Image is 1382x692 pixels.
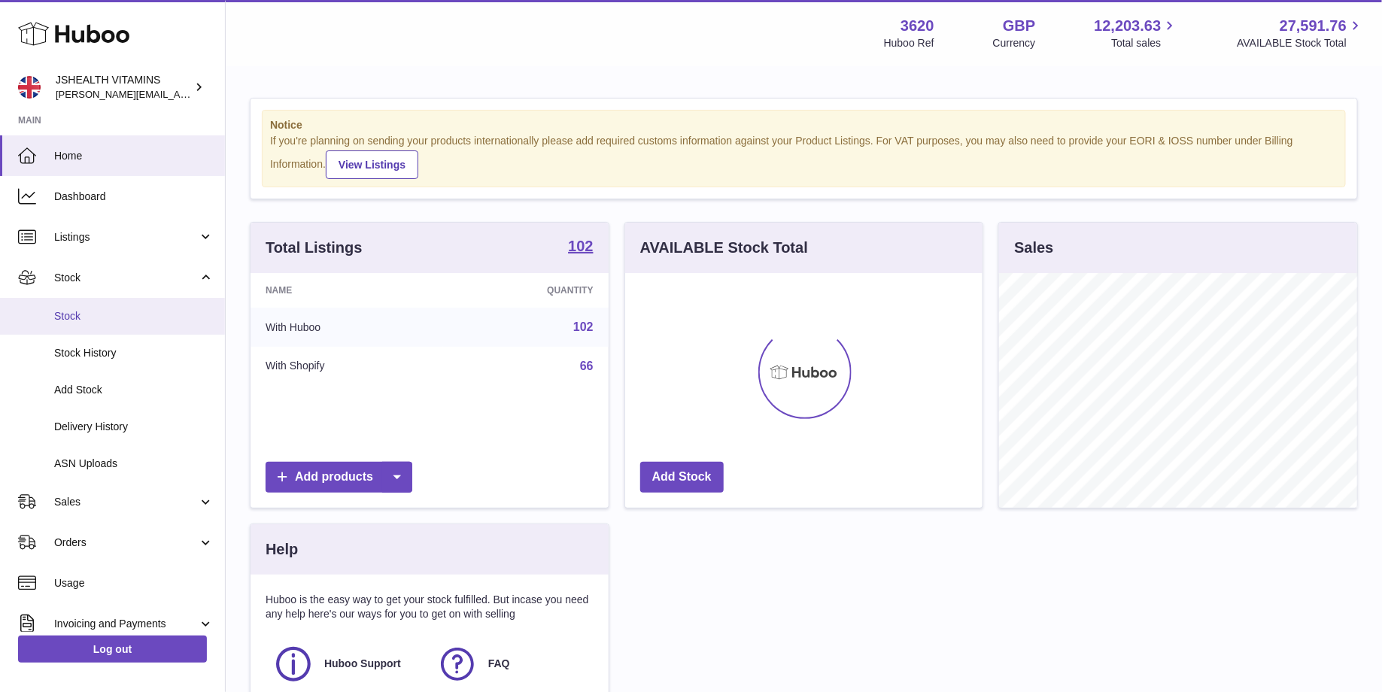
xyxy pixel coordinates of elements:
[266,238,363,258] h3: Total Listings
[993,36,1036,50] div: Currency
[443,273,608,308] th: Quantity
[573,320,594,333] a: 102
[251,308,443,347] td: With Huboo
[54,230,198,244] span: Listings
[54,576,214,590] span: Usage
[56,73,191,102] div: JSHEALTH VITAMINS
[1014,238,1053,258] h3: Sales
[54,190,214,204] span: Dashboard
[1003,16,1035,36] strong: GBP
[18,636,207,663] a: Log out
[568,238,593,256] a: 102
[56,88,302,100] span: [PERSON_NAME][EMAIL_ADDRESS][DOMAIN_NAME]
[54,457,214,471] span: ASN Uploads
[1237,36,1364,50] span: AVAILABLE Stock Total
[54,536,198,550] span: Orders
[437,644,586,684] a: FAQ
[54,346,214,360] span: Stock History
[640,462,724,493] a: Add Stock
[270,118,1338,132] strong: Notice
[1280,16,1347,36] span: 27,591.76
[266,593,594,621] p: Huboo is the easy way to get your stock fulfilled. But incase you need any help here's our ways f...
[1094,16,1161,36] span: 12,203.63
[1111,36,1178,50] span: Total sales
[326,150,418,179] a: View Listings
[266,462,412,493] a: Add products
[54,383,214,397] span: Add Stock
[568,238,593,253] strong: 102
[580,360,594,372] a: 66
[901,16,934,36] strong: 3620
[640,238,808,258] h3: AVAILABLE Stock Total
[270,134,1338,179] div: If you're planning on sending your products internationally please add required customs informati...
[251,347,443,386] td: With Shopify
[273,644,422,684] a: Huboo Support
[266,539,298,560] h3: Help
[54,617,198,631] span: Invoicing and Payments
[54,495,198,509] span: Sales
[54,149,214,163] span: Home
[884,36,934,50] div: Huboo Ref
[1094,16,1178,50] a: 12,203.63 Total sales
[54,309,214,323] span: Stock
[488,657,510,671] span: FAQ
[18,76,41,99] img: francesca@jshealthvitamins.com
[1237,16,1364,50] a: 27,591.76 AVAILABLE Stock Total
[251,273,443,308] th: Name
[324,657,401,671] span: Huboo Support
[54,271,198,285] span: Stock
[54,420,214,434] span: Delivery History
